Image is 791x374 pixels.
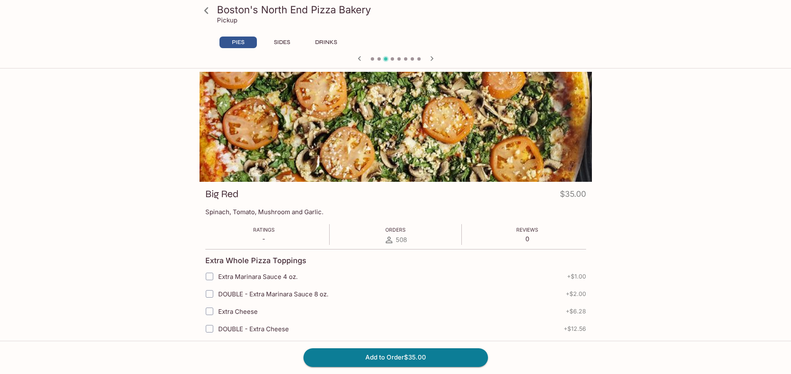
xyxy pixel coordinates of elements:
h4: Extra Whole Pizza Toppings [205,256,306,265]
span: Orders [385,227,406,233]
span: Reviews [516,227,538,233]
span: + $2.00 [566,291,586,297]
span: 508 [396,236,407,244]
h3: Boston's North End Pizza Bakery [217,3,589,16]
span: DOUBLE - Extra Marinara Sauce 8 oz. [218,290,328,298]
button: PIES [219,37,257,48]
button: Add to Order$35.00 [303,348,488,367]
span: DOUBLE - Extra Cheese [218,325,289,333]
span: Extra Cheese [218,308,258,315]
span: + $1.00 [567,273,586,280]
button: DRINKS [308,37,345,48]
span: + $12.56 [564,325,586,332]
p: 0 [516,235,538,243]
span: Extra Marinara Sauce 4 oz. [218,273,298,281]
button: SIDES [264,37,301,48]
span: Ratings [253,227,275,233]
p: Pickup [217,16,237,24]
span: + $6.28 [566,308,586,315]
h4: $35.00 [560,188,586,204]
div: Big Red [200,72,592,182]
p: - [253,235,275,243]
h3: Big Red [205,188,239,200]
p: Spinach, Tomato, Mushroom and Garlic. [205,208,586,216]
